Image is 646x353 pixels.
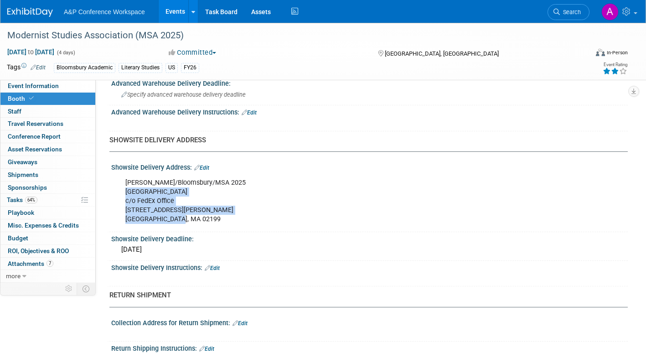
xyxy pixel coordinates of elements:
span: Specify advanced warehouse delivery deadline [121,91,246,98]
span: 64% [25,197,37,203]
a: more [0,270,95,282]
a: Event Information [0,80,95,92]
img: Amanda Oney [601,3,619,21]
button: Committed [165,48,220,57]
div: Event Format [536,47,628,61]
span: Attachments [8,260,53,267]
a: Edit [31,64,46,71]
span: A&P Conference Workspace [64,8,145,16]
div: Collection Address for Return Shipment: [111,316,628,328]
a: Asset Reservations [0,143,95,156]
span: (4 days) [56,50,75,56]
div: Event Rating [603,62,627,67]
div: FY26 [181,63,199,73]
span: [GEOGRAPHIC_DATA], [GEOGRAPHIC_DATA] [385,50,499,57]
span: Tasks [7,196,37,203]
div: Bloomsbury Academic [54,63,115,73]
span: Playbook [8,209,34,216]
a: Tasks64% [0,194,95,206]
div: Literary Studies [119,63,162,73]
span: Travel Reservations [8,120,63,127]
a: Search [548,4,589,20]
div: Showsite Delivery Instructions: [111,261,628,273]
a: Budget [0,232,95,244]
div: Advanced Warehouse Delivery Deadline: [111,77,628,88]
div: Showsite Delivery Address: [111,161,628,172]
td: Personalize Event Tab Strip [61,283,77,295]
span: Misc. Expenses & Credits [8,222,79,229]
a: Giveaways [0,156,95,168]
div: Advanced Warehouse Delivery Instructions: [111,105,628,117]
a: Conference Report [0,130,95,143]
div: In-Person [606,49,628,56]
div: Modernist Studies Association (MSA 2025) [4,27,575,44]
span: more [6,272,21,280]
a: Edit [194,165,209,171]
span: Giveaways [8,158,37,166]
a: Shipments [0,169,95,181]
a: Staff [0,105,95,118]
a: Misc. Expenses & Credits [0,219,95,232]
a: Booth [0,93,95,105]
div: Showsite Delivery Deadline: [111,232,628,244]
div: RETURN SHIPMENT [109,291,621,300]
div: [PERSON_NAME]/Bloomsbury/MSA 2025 [GEOGRAPHIC_DATA] c/o FedEx Office [STREET_ADDRESS][PERSON_NAME... [119,174,528,228]
span: Sponsorships [8,184,47,191]
span: Asset Reservations [8,145,62,153]
span: Budget [8,234,28,242]
i: Booth reservation complete [29,96,34,101]
span: to [26,48,35,56]
span: [DATE] [DATE] [7,48,55,56]
a: Travel Reservations [0,118,95,130]
span: 7 [47,260,53,267]
td: Tags [7,62,46,73]
span: Staff [8,108,21,115]
span: Search [560,9,581,16]
span: Conference Report [8,133,61,140]
a: ROI, Objectives & ROO [0,245,95,257]
a: Edit [233,320,248,327]
span: Shipments [8,171,38,178]
img: ExhibitDay [7,8,53,17]
a: Playbook [0,207,95,219]
td: Toggle Event Tabs [77,283,96,295]
a: Sponsorships [0,182,95,194]
span: Event Information [8,82,59,89]
div: US [165,63,178,73]
a: Edit [199,346,214,352]
img: Format-Inperson.png [596,49,605,56]
div: SHOWSITE DELIVERY ADDRESS [109,135,621,145]
a: Edit [242,109,257,116]
a: Edit [205,265,220,271]
span: ROI, Objectives & ROO [8,247,69,254]
span: Booth [8,95,36,102]
a: Attachments7 [0,258,95,270]
div: [DATE] [118,243,621,257]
